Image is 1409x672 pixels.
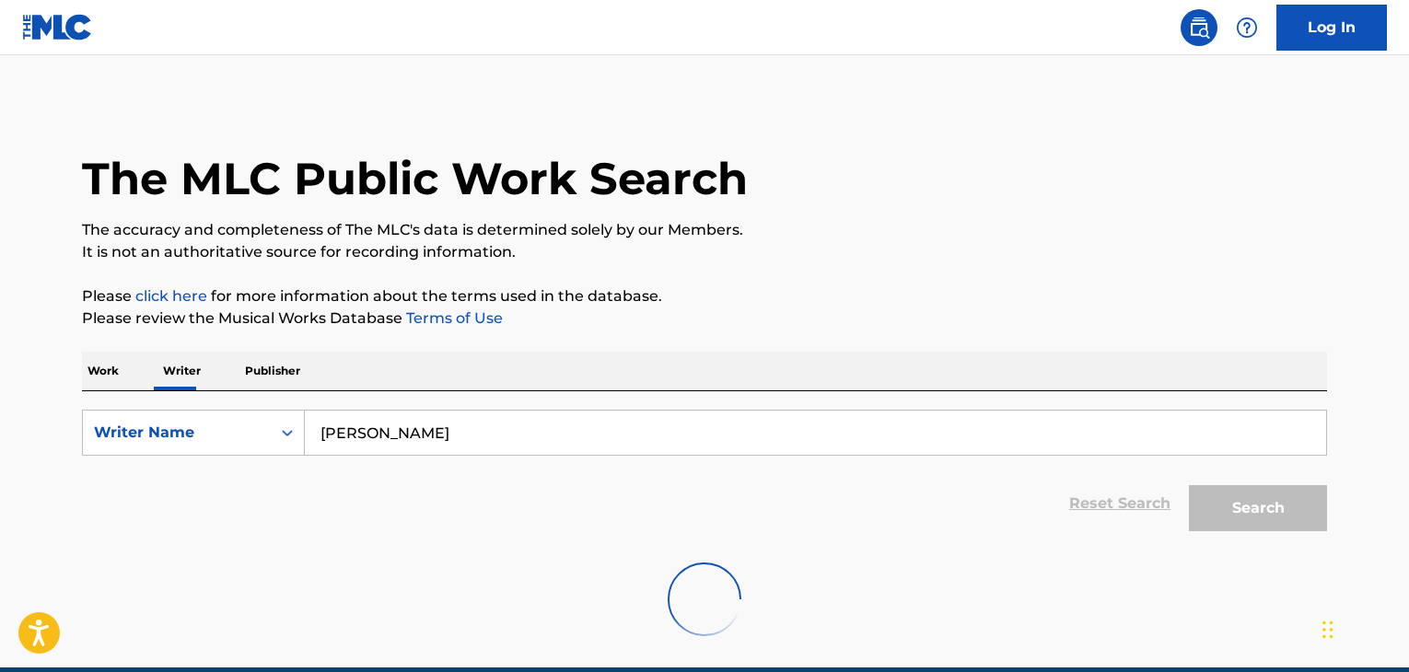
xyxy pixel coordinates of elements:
[1181,9,1217,46] a: Public Search
[402,309,503,327] a: Terms of Use
[1322,602,1333,657] div: Drag
[82,352,124,390] p: Work
[82,285,1327,307] p: Please for more information about the terms used in the database.
[82,219,1327,241] p: The accuracy and completeness of The MLC's data is determined solely by our Members.
[82,241,1327,263] p: It is not an authoritative source for recording information.
[1188,17,1210,39] img: search
[239,352,306,390] p: Publisher
[82,307,1327,330] p: Please review the Musical Works Database
[22,14,93,41] img: MLC Logo
[82,410,1327,540] form: Search Form
[135,287,207,305] a: click here
[157,352,206,390] p: Writer
[1317,584,1409,672] iframe: Chat Widget
[82,151,748,206] h1: The MLC Public Work Search
[668,562,741,636] img: preloader
[1276,5,1387,51] a: Log In
[1236,17,1258,39] img: help
[1229,9,1265,46] div: Help
[94,422,260,444] div: Writer Name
